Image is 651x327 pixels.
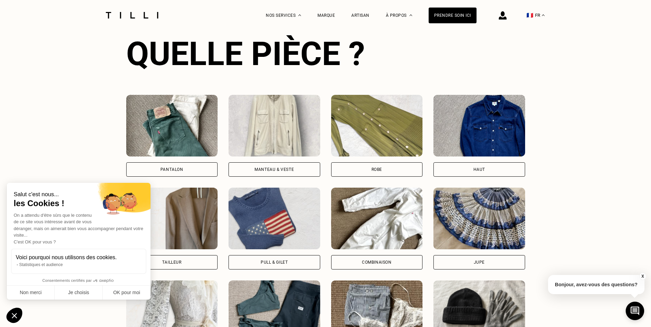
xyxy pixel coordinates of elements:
[409,14,412,16] img: Menu déroulant à propos
[433,95,525,156] img: Tilli retouche votre Haut
[548,275,645,294] p: Bonjour, avez-vous des questions?
[351,13,369,18] a: Artisan
[429,8,477,23] a: Prendre soin ici
[372,167,382,172] div: Robe
[639,273,646,280] button: X
[362,260,392,264] div: Combinaison
[160,167,183,172] div: Pantalon
[126,95,218,156] img: Tilli retouche votre Pantalon
[526,12,533,18] span: 🇫🇷
[433,188,525,249] img: Tilli retouche votre Jupe
[298,14,301,16] img: Menu déroulant
[317,13,335,18] a: Marque
[255,167,294,172] div: Manteau & Veste
[474,260,485,264] div: Jupe
[331,95,423,156] img: Tilli retouche votre Robe
[261,260,288,264] div: Pull & gilet
[229,95,320,156] img: Tilli retouche votre Manteau & Veste
[542,14,545,16] img: menu déroulant
[126,35,525,73] div: Quelle pièce ?
[331,188,423,249] img: Tilli retouche votre Combinaison
[126,188,218,249] img: Tilli retouche votre Tailleur
[229,188,320,249] img: Tilli retouche votre Pull & gilet
[499,11,507,20] img: icône connexion
[473,167,485,172] div: Haut
[162,260,182,264] div: Tailleur
[103,12,161,18] img: Logo du service de couturière Tilli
